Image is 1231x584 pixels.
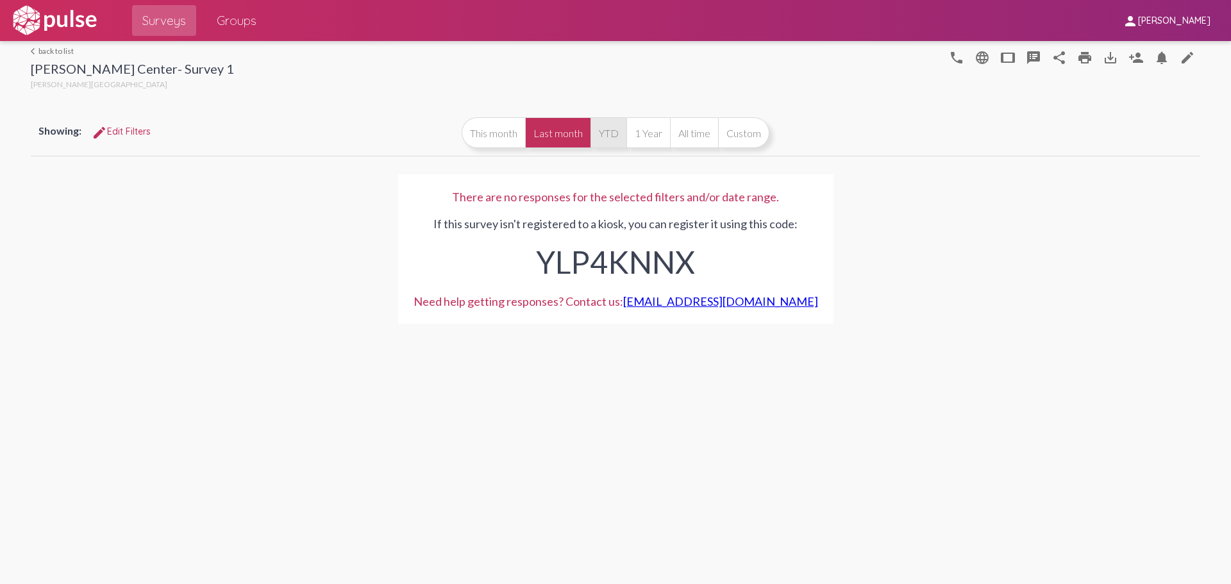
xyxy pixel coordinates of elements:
mat-icon: Bell [1154,50,1169,65]
div: YLP4KNNX [414,231,818,287]
span: [PERSON_NAME] [1138,15,1210,27]
button: 1 Year [626,117,670,148]
mat-icon: Edit Filters [92,125,107,140]
button: Bell [1149,44,1175,70]
span: [PERSON_NAME][GEOGRAPHIC_DATA] [31,79,167,89]
button: This month [462,117,525,148]
button: Download [1098,44,1123,70]
mat-icon: print [1077,50,1093,65]
span: Surveys [142,9,186,32]
a: print [1072,44,1098,70]
button: Custom [718,117,769,148]
mat-icon: Share [1051,50,1067,65]
mat-icon: speaker_notes [1026,50,1041,65]
mat-icon: language [949,50,964,65]
mat-icon: language [975,50,990,65]
button: Person [1123,44,1149,70]
a: [EMAIL_ADDRESS][DOMAIN_NAME] [623,294,818,308]
img: white-logo.svg [10,4,99,37]
mat-icon: Person [1128,50,1144,65]
button: Edit FiltersEdit Filters [81,120,161,143]
span: Showing: [38,124,81,137]
a: back to list [31,46,234,56]
div: [PERSON_NAME] Center- Survey 1 [31,61,234,79]
div: There are no responses for the selected filters and/or date range. [414,190,818,204]
mat-icon: tablet [1000,50,1016,65]
mat-icon: Download [1103,50,1118,65]
button: language [969,44,995,70]
a: Groups [206,5,267,36]
a: edit [1175,44,1200,70]
button: YTD [590,117,626,148]
button: Last month [525,117,590,148]
mat-icon: person [1123,13,1138,29]
button: [PERSON_NAME] [1112,8,1221,32]
div: Need help getting responses? Contact us: [414,294,818,308]
button: language [944,44,969,70]
a: Surveys [132,5,196,36]
mat-icon: arrow_back_ios [31,47,38,55]
button: speaker_notes [1021,44,1046,70]
div: If this survey isn't registered to a kiosk, you can register it using this code: [414,204,818,287]
button: Share [1046,44,1072,70]
button: All time [670,117,718,148]
mat-icon: edit [1180,50,1195,65]
span: Edit Filters [92,126,151,137]
span: Groups [217,9,256,32]
button: tablet [995,44,1021,70]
